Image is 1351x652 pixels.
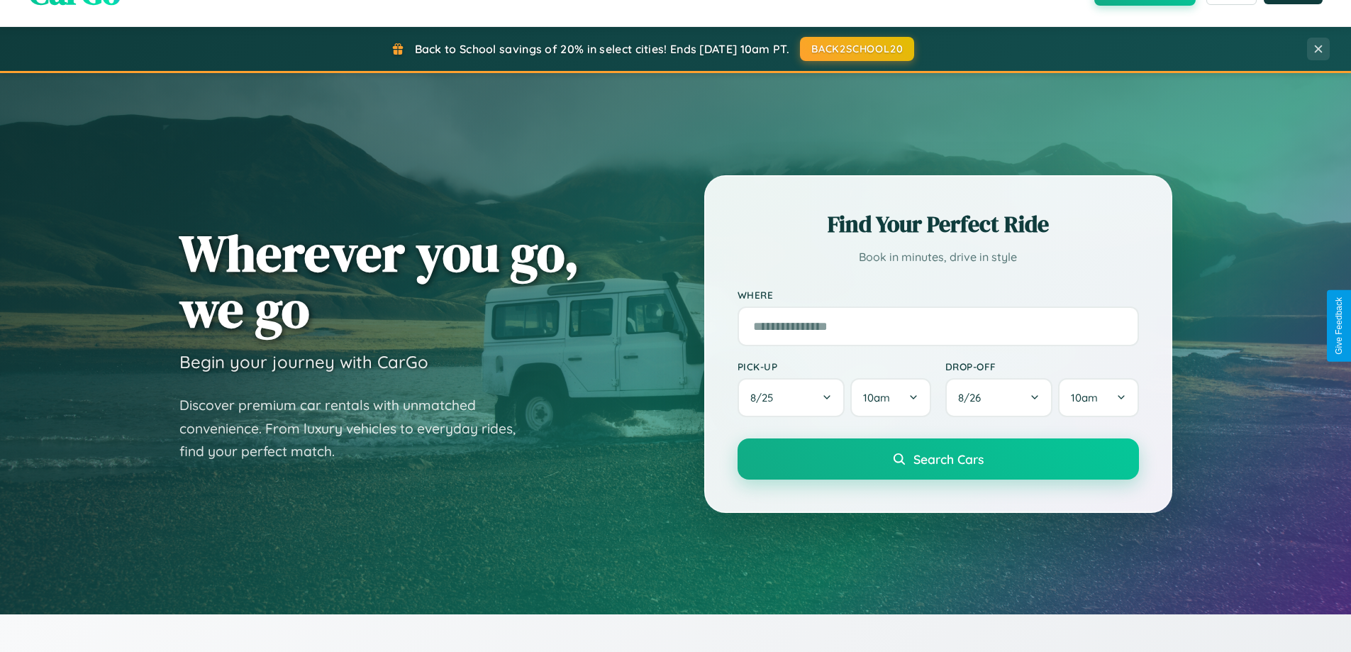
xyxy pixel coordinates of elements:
span: Back to School savings of 20% in select cities! Ends [DATE] 10am PT. [415,42,789,56]
button: 8/25 [738,378,845,417]
h1: Wherever you go, we go [179,225,579,337]
h2: Find Your Perfect Ride [738,209,1139,240]
button: Search Cars [738,438,1139,480]
h3: Begin your journey with CarGo [179,351,428,372]
span: 10am [1071,391,1098,404]
span: Search Cars [913,451,984,467]
div: Give Feedback [1334,297,1344,355]
p: Book in minutes, drive in style [738,247,1139,267]
button: BACK2SCHOOL20 [800,37,914,61]
label: Where [738,289,1139,301]
span: 8 / 26 [958,391,988,404]
label: Pick-up [738,360,931,372]
button: 8/26 [945,378,1053,417]
span: 8 / 25 [750,391,780,404]
button: 10am [850,378,930,417]
span: 10am [863,391,890,404]
button: 10am [1058,378,1138,417]
label: Drop-off [945,360,1139,372]
p: Discover premium car rentals with unmatched convenience. From luxury vehicles to everyday rides, ... [179,394,534,463]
